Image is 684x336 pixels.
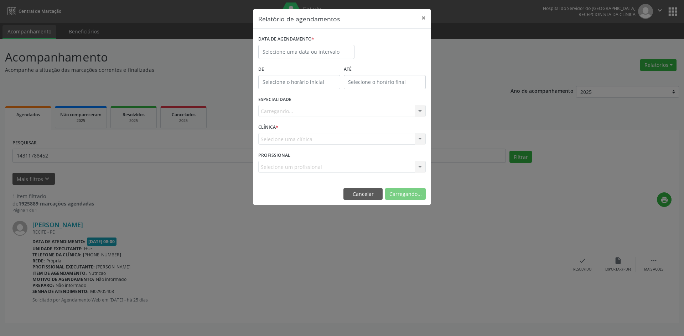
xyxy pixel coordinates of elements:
[258,94,291,105] label: ESPECIALIDADE
[416,9,431,27] button: Close
[258,64,340,75] label: De
[344,64,426,75] label: ATÉ
[344,75,426,89] input: Selecione o horário final
[258,75,340,89] input: Selecione o horário inicial
[343,188,383,200] button: Cancelar
[258,14,340,23] h5: Relatório de agendamentos
[258,122,278,133] label: CLÍNICA
[258,45,354,59] input: Selecione uma data ou intervalo
[385,188,426,200] button: Carregando...
[258,34,314,45] label: DATA DE AGENDAMENTO
[258,150,290,161] label: PROFISSIONAL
